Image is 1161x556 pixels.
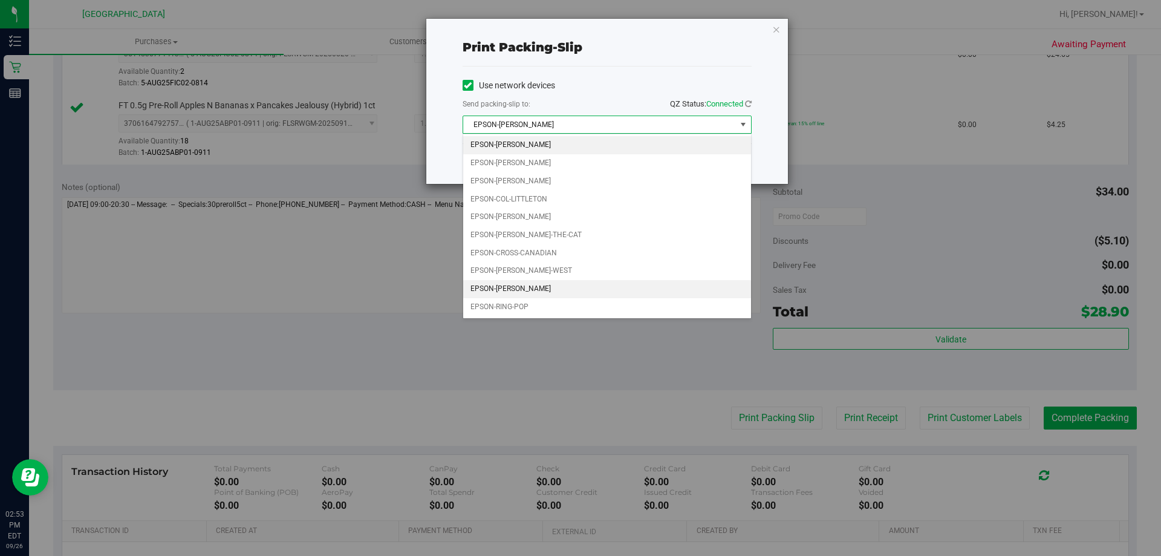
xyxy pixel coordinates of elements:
[463,226,751,244] li: EPSON-[PERSON_NAME]-THE-CAT
[735,116,750,133] span: select
[463,208,751,226] li: EPSON-[PERSON_NAME]
[463,154,751,172] li: EPSON-[PERSON_NAME]
[463,244,751,263] li: EPSON-CROSS-CANADIAN
[463,99,530,110] label: Send packing-slip to:
[463,172,751,191] li: EPSON-[PERSON_NAME]
[463,79,555,92] label: Use network devices
[463,280,751,298] li: EPSON-[PERSON_NAME]
[12,459,48,495] iframe: Resource center
[463,40,582,54] span: Print packing-slip
[463,298,751,316] li: EPSON-RING-POP
[463,191,751,209] li: EPSON-COL-LITTLETON
[706,99,743,108] span: Connected
[463,262,751,280] li: EPSON-[PERSON_NAME]-WEST
[463,136,751,154] li: EPSON-[PERSON_NAME]
[463,116,736,133] span: EPSON-[PERSON_NAME]
[670,99,752,108] span: QZ Status:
